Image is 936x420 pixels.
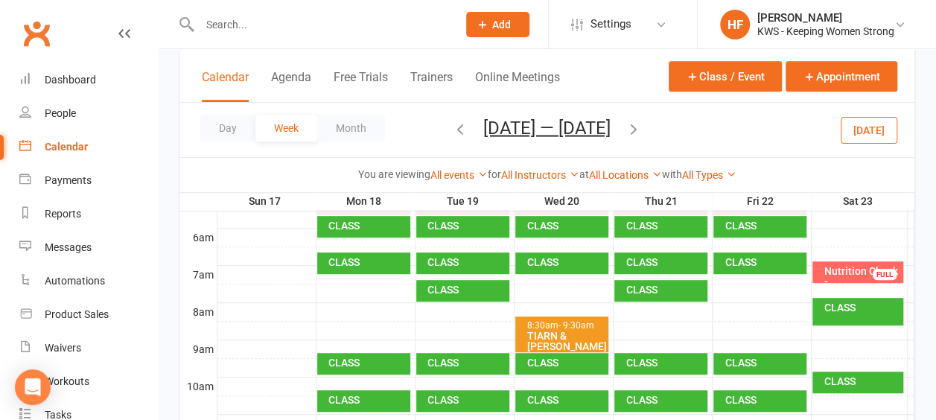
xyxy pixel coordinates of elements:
a: Clubworx [18,15,55,52]
a: All events [430,169,488,181]
th: 9am [179,340,217,358]
th: Mon 18 [316,192,415,211]
button: Class / Event [669,61,782,92]
span: Settings [590,7,631,41]
button: Month [317,115,385,141]
div: KWS - Keeping Women Strong [757,25,894,38]
button: Appointment [786,61,897,92]
a: Dashboard [19,63,157,97]
div: CLASS [625,284,704,295]
div: CLASS [328,220,407,231]
div: People [45,107,76,119]
th: Sat 23 [811,192,908,211]
div: 8:30am [526,321,605,331]
button: Day [200,115,255,141]
div: Calendar [45,141,88,153]
span: - 9:30am [558,320,593,331]
button: Free Trials [334,70,388,102]
div: CLASS [625,257,704,267]
div: Open Intercom Messenger [15,369,51,405]
button: Trainers [410,70,453,102]
div: CLASS [427,257,506,267]
a: Messages [19,231,157,264]
div: Reports [45,208,81,220]
a: Calendar [19,130,157,164]
div: Dashboard [45,74,96,86]
th: Sun 17 [217,192,316,211]
div: CLASS [526,395,605,405]
div: CLASS [625,395,704,405]
a: People [19,97,157,130]
div: CLASS [625,357,704,368]
div: CLASS [427,357,506,368]
div: CLASS [427,284,506,295]
a: Waivers [19,331,157,365]
button: [DATE] — [DATE] [483,117,611,138]
div: Automations [45,275,105,287]
a: Automations [19,264,157,298]
th: 6am [179,228,217,246]
th: Tue 19 [415,192,514,211]
div: CLASS [724,257,803,267]
strong: with [662,168,682,180]
div: CLASS [526,220,605,231]
a: Reports [19,197,157,231]
th: 10am [179,377,217,395]
button: Calendar [202,70,249,102]
div: CLASS [427,220,506,231]
div: Payments [45,174,92,186]
div: CLASS [625,220,704,231]
div: CLASS [427,395,506,405]
div: CLASS [328,257,407,267]
div: CLASS [724,395,803,405]
div: Waivers [45,342,81,354]
div: CLASS [526,357,605,368]
div: FULL [873,269,897,280]
th: Fri 22 [712,192,811,211]
a: All Instructors [501,169,579,181]
a: All Locations [589,169,662,181]
th: Thu 21 [613,192,712,211]
strong: You are viewing [358,168,430,180]
div: CLASS [328,357,407,368]
strong: at [579,168,589,180]
button: Week [255,115,317,141]
a: Product Sales [19,298,157,331]
div: Product Sales [45,308,109,320]
strong: for [488,168,501,180]
button: Add [466,12,529,37]
a: All Types [682,169,736,181]
input: Search... [195,14,447,35]
div: [PERSON_NAME] [757,11,894,25]
th: 8am [179,302,217,321]
th: 7am [179,265,217,284]
a: Workouts [19,365,157,398]
div: Nutrition Check - [PERSON_NAME] [823,266,900,297]
div: CLASS [823,376,900,386]
button: [DATE] [841,116,897,143]
div: Messages [45,241,92,253]
div: CLASS [328,395,407,405]
div: CLASS [823,302,900,313]
button: Online Meetings [475,70,560,102]
button: Agenda [271,70,311,102]
div: CLASS [724,357,803,368]
div: HF [720,10,750,39]
div: Workouts [45,375,89,387]
div: CLASS [526,257,605,267]
div: CLASS [724,220,803,231]
span: Add [492,19,511,31]
div: TIARN & [PERSON_NAME] [526,331,605,351]
a: Payments [19,164,157,197]
th: Wed 20 [514,192,613,211]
